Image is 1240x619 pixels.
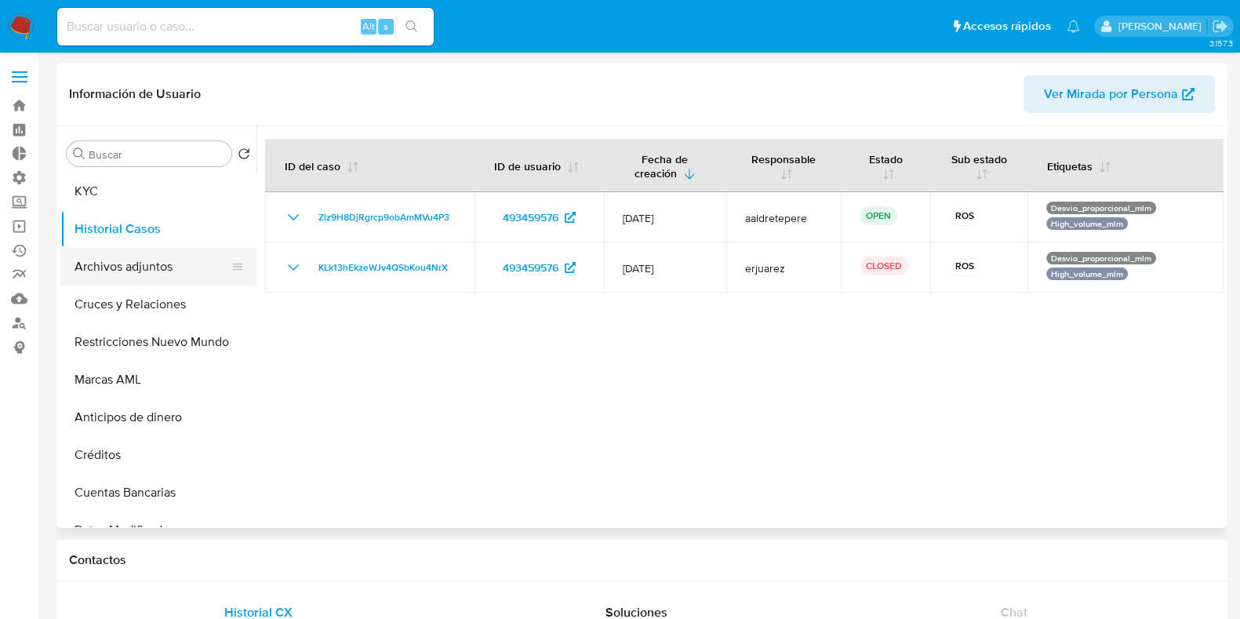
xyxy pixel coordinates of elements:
span: s [384,19,388,34]
button: search-icon [395,16,427,38]
a: Salir [1212,18,1228,35]
a: Notificaciones [1067,20,1080,33]
button: Historial Casos [60,210,256,248]
span: Accesos rápidos [963,18,1051,35]
span: Ver Mirada por Persona [1044,75,1178,113]
button: Volver al orden por defecto [238,147,250,165]
h1: Contactos [69,552,1215,568]
button: Anticipos de dinero [60,399,256,436]
button: Créditos [60,436,256,474]
input: Buscar [89,147,225,162]
button: Restricciones Nuevo Mundo [60,323,256,361]
input: Buscar usuario o caso... [57,16,434,37]
span: Alt [362,19,375,34]
button: Cruces y Relaciones [60,286,256,323]
button: Buscar [73,147,85,160]
button: Marcas AML [60,361,256,399]
button: Datos Modificados [60,512,256,549]
button: Cuentas Bancarias [60,474,256,512]
button: Ver Mirada por Persona [1024,75,1215,113]
p: daniela.lagunesrodriguez@mercadolibre.com.mx [1118,19,1206,34]
h1: Información de Usuario [69,86,201,102]
button: KYC [60,173,256,210]
button: Archivos adjuntos [60,248,244,286]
